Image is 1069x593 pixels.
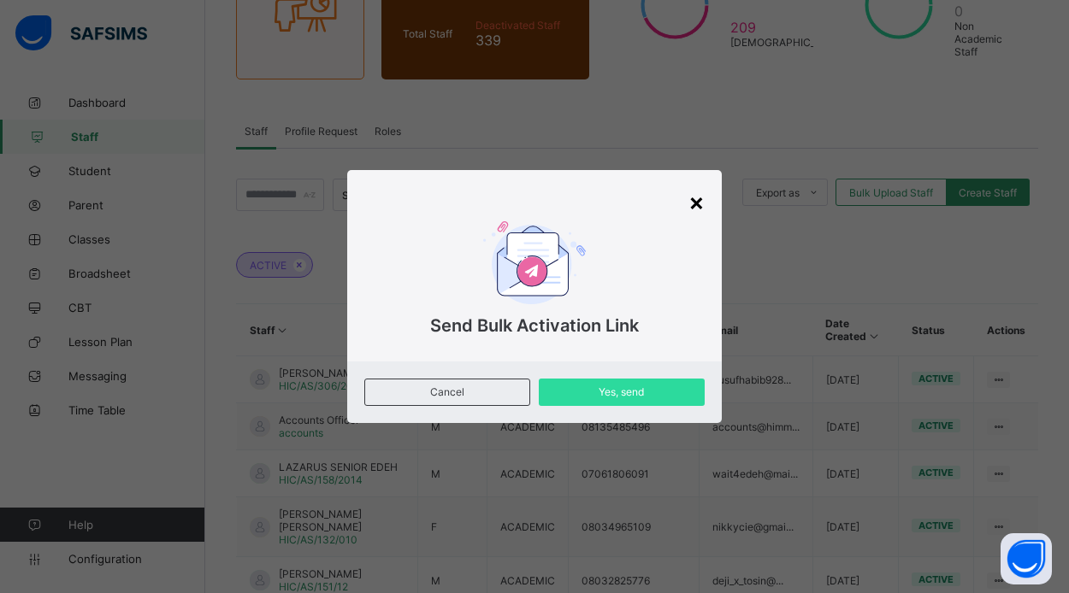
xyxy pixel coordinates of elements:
[483,221,585,304] img: sendlink.acd8a46d822de719c390e6b28b89319f.svg
[1001,533,1052,584] button: Open asap
[378,385,517,398] span: Cancel
[552,385,692,398] span: Yes, send
[688,187,705,216] div: ×
[373,315,696,336] span: Send Bulk Activation Link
